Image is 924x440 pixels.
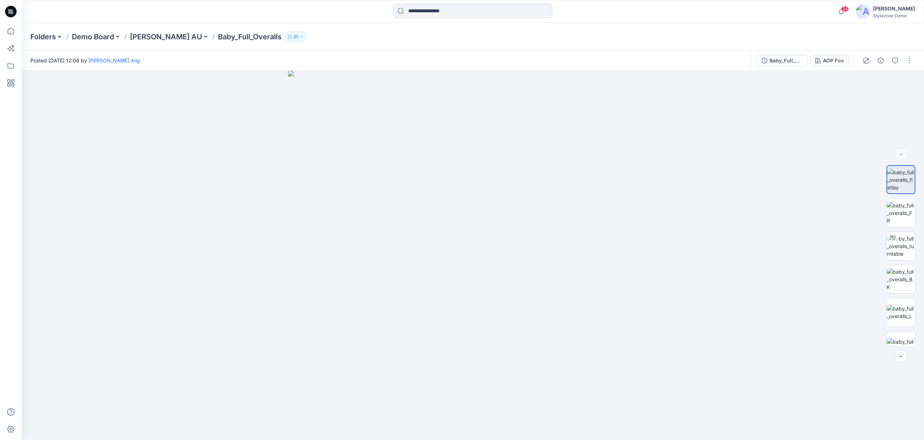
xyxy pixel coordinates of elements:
div: Baby_Full_Overalls [770,57,803,65]
img: avatar [856,4,870,19]
a: Folders [30,32,56,42]
p: Baby_Full_Overalls [218,32,282,42]
button: Baby_Full_Overalls [757,55,807,66]
div: [PERSON_NAME] [873,4,915,13]
p: 21 [293,33,298,41]
button: AOP Fox [810,55,849,66]
img: baby_full_overalls_FR [887,202,915,224]
a: Demo Board [72,32,114,42]
div: AOP Fox [823,57,844,65]
a: [PERSON_NAME] AU [130,32,202,42]
button: 21 [284,32,307,42]
img: baby_full_overalls_L [887,305,915,320]
img: eyJhbGciOiJIUzI1NiIsImtpZCI6IjAiLCJzbHQiOiJzZXMiLCJ0eXAiOiJKV1QifQ.eyJkYXRhIjp7InR5cGUiOiJzdG9yYW... [288,71,658,440]
img: baby_full_overalls_turntable [887,235,915,258]
img: baby_full_overalls_R [887,338,915,353]
img: baby_full_overalls_BK [887,268,915,291]
span: 24 [841,6,849,12]
span: Posted [DATE] 12:06 by [30,57,140,64]
img: baby_full_overalls_flatlay [887,168,915,191]
div: Stylezone Demo [873,13,915,18]
button: Details [875,55,886,66]
a: [PERSON_NAME] Ang [88,57,140,63]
